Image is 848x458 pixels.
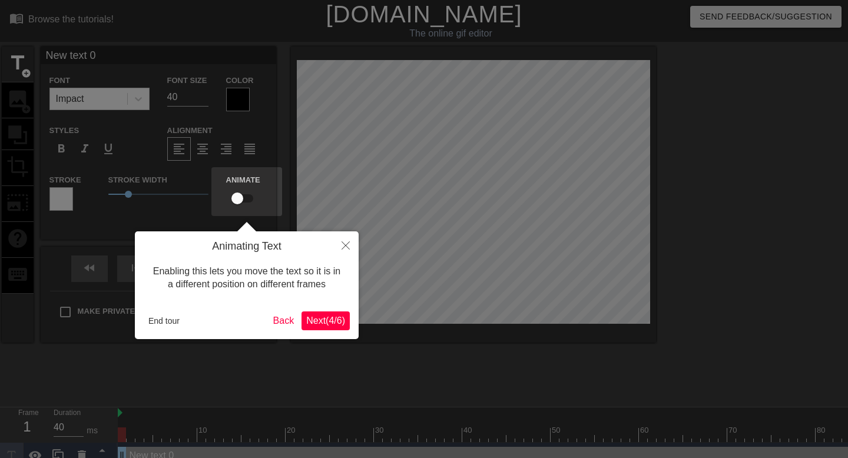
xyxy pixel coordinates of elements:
h4: Animating Text [144,240,350,253]
button: Back [269,311,299,330]
button: End tour [144,312,184,330]
button: Close [333,231,359,258]
span: Next ( 4 / 6 ) [306,316,345,326]
button: Next [302,311,350,330]
div: Enabling this lets you move the text so it is in a different position on different frames [144,253,350,303]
